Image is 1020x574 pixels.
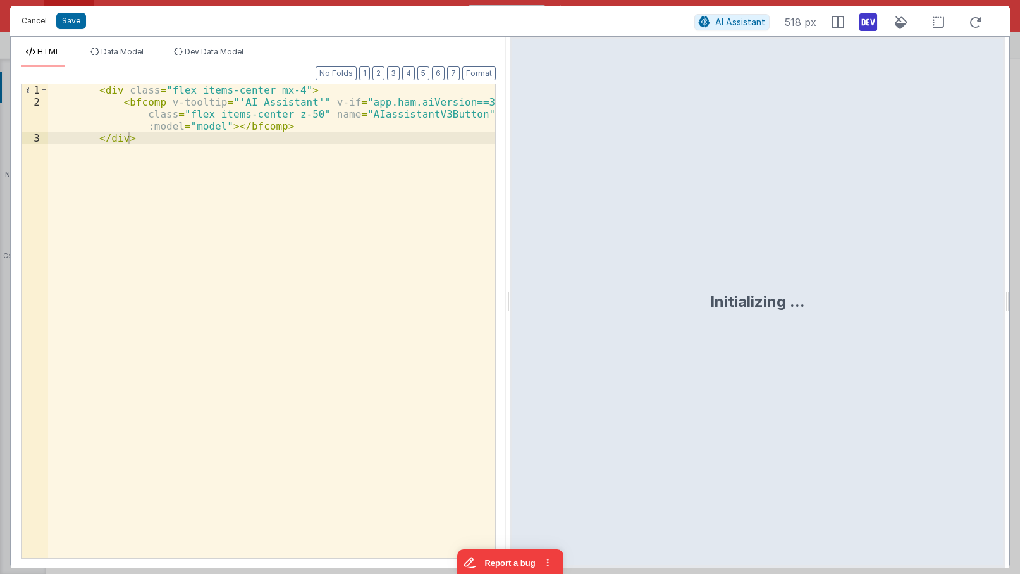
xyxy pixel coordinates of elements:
[402,66,415,80] button: 4
[37,47,60,56] span: HTML
[417,66,429,80] button: 5
[22,132,48,144] div: 3
[56,13,86,29] button: Save
[101,47,144,56] span: Data Model
[694,14,770,30] button: AI Assistant
[22,96,48,132] div: 2
[447,66,460,80] button: 7
[316,66,357,80] button: No Folds
[387,66,400,80] button: 3
[359,66,370,80] button: 1
[372,66,384,80] button: 2
[22,84,48,96] div: 1
[785,15,816,30] span: 518 px
[15,12,53,30] button: Cancel
[185,47,243,56] span: Dev Data Model
[710,292,805,312] div: Initializing ...
[715,16,765,27] span: AI Assistant
[462,66,496,80] button: Format
[432,66,445,80] button: 6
